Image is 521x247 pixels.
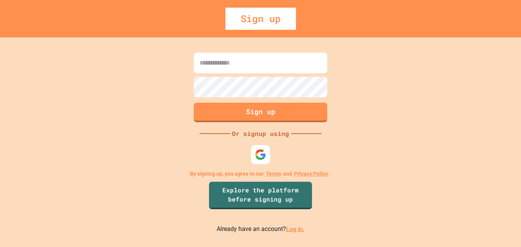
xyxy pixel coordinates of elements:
[266,170,281,178] a: Terms
[230,129,291,138] div: Or signup using
[217,224,305,234] p: Already have an account?
[209,182,312,209] a: Explore the platform before signing up
[294,170,328,178] a: Privacy Policy
[255,149,266,160] img: google-icon.svg
[225,8,296,30] div: Sign up
[286,225,305,232] a: Log in.
[194,103,327,122] button: Sign up
[190,170,331,178] p: By signing up, you agree to our and .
